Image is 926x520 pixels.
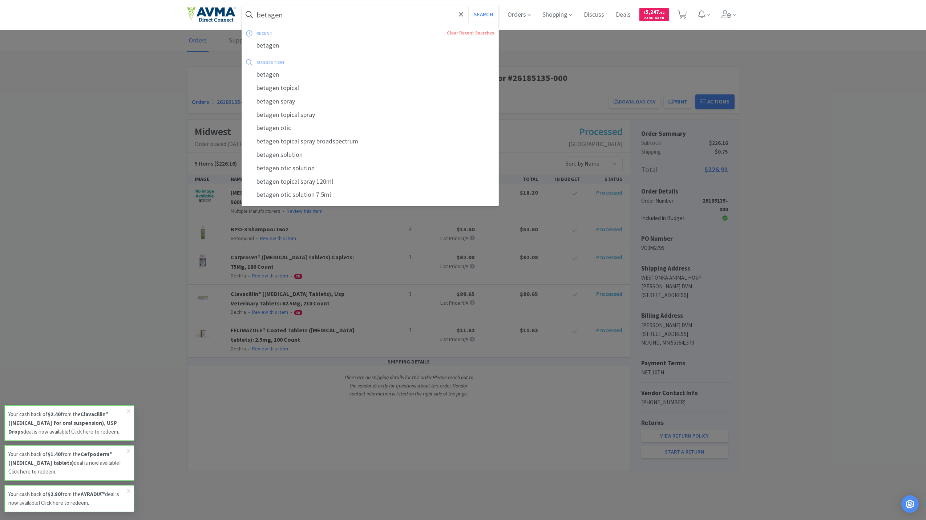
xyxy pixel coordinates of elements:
div: betagen topical spray 120ml [242,175,499,188]
strong: Clavacillin® ([MEDICAL_DATA] for oral suspension), USP Drops [8,411,117,435]
div: betagen topical spray [242,108,499,122]
p: Your cash back of from the deal is now available! Click here to redeem. [8,490,127,507]
span: $ [644,10,646,15]
button: Search [468,6,498,23]
div: betagen spray [242,95,499,108]
span: 5,247 [644,8,664,15]
strong: $1.40 [48,451,61,458]
p: Your cash back of from the deal is now available! Click here to redeem. [8,450,127,476]
strong: $2.80 [48,491,61,497]
div: betagen topical spray broadspectrum [242,135,499,148]
p: Your cash back of from the deal is now available! Click here to redeem. [8,410,127,436]
strong: AYRADIA™ [81,491,105,497]
div: betagen topical [242,81,499,95]
span: . 62 [659,10,664,15]
a: $5,247.62Cash Back [639,5,669,24]
div: betagen [242,39,499,52]
div: suggestion [256,57,389,68]
a: Clear Recent Searches [447,30,494,36]
div: betagen otic [242,121,499,135]
div: recent [256,28,360,39]
span: Cash Back [644,16,664,21]
a: Deals [613,12,634,18]
div: betagen solution [242,148,499,162]
div: betagen [242,68,499,81]
input: Search by item, sku, manufacturer, ingredient, size... [242,6,499,23]
a: Discuss [581,12,607,18]
div: betagen otic solution 7.5ml [242,188,499,202]
div: Open Intercom Messenger [901,495,919,513]
div: betagen otic solution [242,162,499,175]
img: e4e33dab9f054f5782a47901c742baa9_102.png [187,7,236,22]
strong: $2.40 [48,411,61,418]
